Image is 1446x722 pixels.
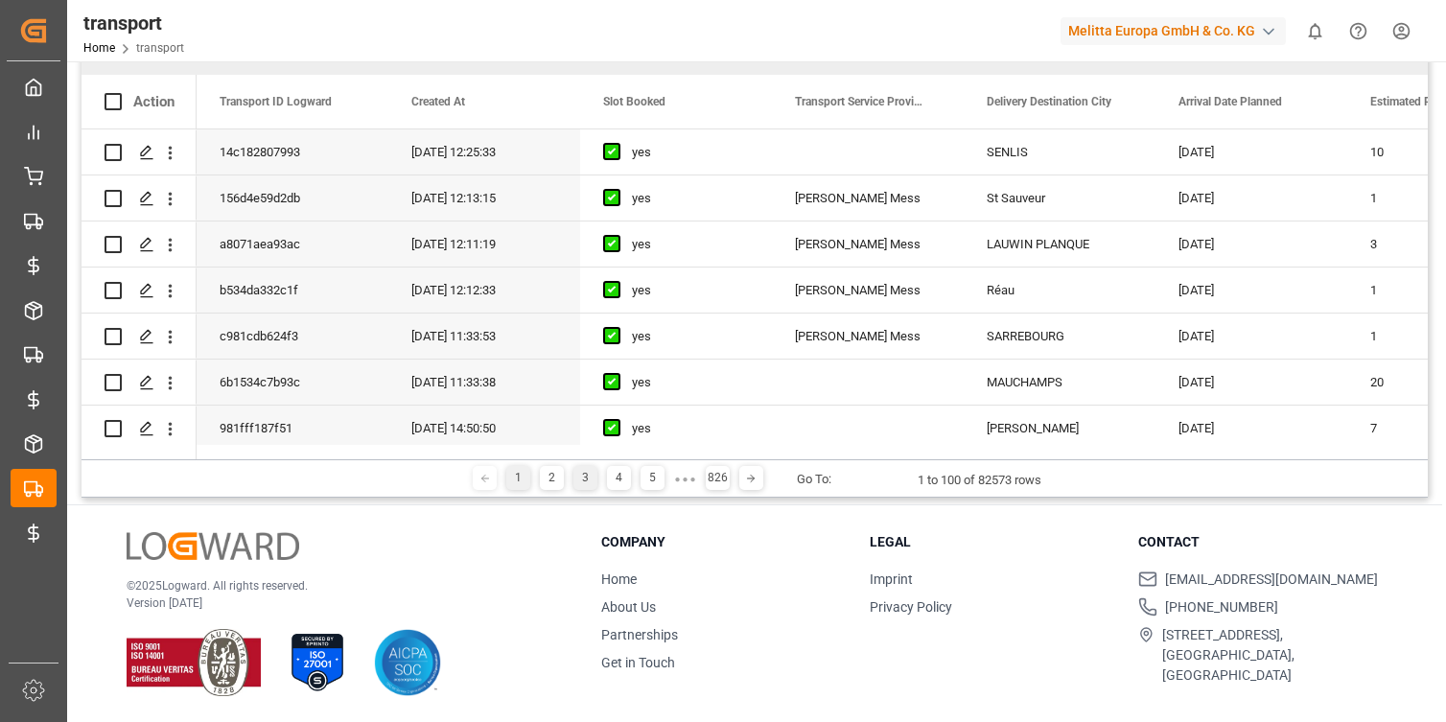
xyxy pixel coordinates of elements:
[388,406,580,451] div: [DATE] 14:50:50
[388,175,580,221] div: [DATE] 12:13:15
[83,41,115,55] a: Home
[964,314,1155,359] div: SARREBOURG
[632,361,749,405] div: yes
[772,175,964,221] div: [PERSON_NAME] Mess
[197,360,388,405] div: 6b1534c7b93c
[388,314,580,359] div: [DATE] 11:33:53
[82,221,197,268] div: Press SPACE to select this row.
[197,221,388,267] div: a8071aea93ac
[83,9,184,37] div: transport
[601,599,656,615] a: About Us
[197,175,388,221] div: 156d4e59d2db
[632,130,749,175] div: yes
[641,466,665,490] div: 5
[82,129,197,175] div: Press SPACE to select this row.
[918,471,1041,490] div: 1 to 100 of 82573 rows
[632,268,749,313] div: yes
[603,95,665,108] span: Slot Booked
[870,571,913,587] a: Imprint
[632,176,749,221] div: yes
[1178,95,1282,108] span: Arrival Date Planned
[388,129,580,175] div: [DATE] 12:25:33
[127,532,299,560] img: Logward Logo
[1155,221,1347,267] div: [DATE]
[197,314,388,359] div: c981cdb624f3
[573,466,597,490] div: 3
[987,95,1111,108] span: Delivery Destination City
[1061,12,1294,49] button: Melitta Europa GmbH & Co. KG
[1155,406,1347,451] div: [DATE]
[607,466,631,490] div: 4
[964,406,1155,451] div: [PERSON_NAME]
[284,629,351,696] img: ISO 27001 Certification
[197,268,388,313] div: b534da332c1f
[82,360,197,406] div: Press SPACE to select this row.
[870,599,952,615] a: Privacy Policy
[1155,175,1347,221] div: [DATE]
[388,221,580,267] div: [DATE] 12:11:19
[632,407,749,451] div: yes
[388,360,580,405] div: [DATE] 11:33:38
[197,406,388,451] div: 981fff187f51
[1155,129,1347,175] div: [DATE]
[82,175,197,221] div: Press SPACE to select this row.
[601,627,678,642] a: Partnerships
[1165,597,1278,617] span: [PHONE_NUMBER]
[506,466,530,490] div: 1
[632,222,749,267] div: yes
[797,470,831,489] div: Go To:
[795,95,923,108] span: Transport Service Provider
[540,466,564,490] div: 2
[601,571,637,587] a: Home
[870,532,1114,552] h3: Legal
[1337,10,1380,53] button: Help Center
[601,655,675,670] a: Get in Touch
[1155,314,1347,359] div: [DATE]
[133,93,175,110] div: Action
[772,314,964,359] div: [PERSON_NAME] Mess
[197,129,388,175] div: 14c182807993
[1294,10,1337,53] button: show 0 new notifications
[82,406,197,452] div: Press SPACE to select this row.
[220,95,332,108] span: Transport ID Logward
[411,95,465,108] span: Created At
[1138,532,1383,552] h3: Contact
[632,314,749,359] div: yes
[127,594,553,612] p: Version [DATE]
[772,221,964,267] div: [PERSON_NAME] Mess
[964,175,1155,221] div: St Sauveur
[1155,360,1347,405] div: [DATE]
[1155,268,1347,313] div: [DATE]
[82,314,197,360] div: Press SPACE to select this row.
[706,466,730,490] div: 826
[601,532,846,552] h3: Company
[1061,17,1286,45] div: Melitta Europa GmbH & Co. KG
[964,129,1155,175] div: SENLIS
[964,221,1155,267] div: LAUWIN PLANQUE
[127,577,553,594] p: © 2025 Logward. All rights reserved.
[1165,570,1378,590] span: [EMAIL_ADDRESS][DOMAIN_NAME]
[964,360,1155,405] div: MAUCHAMPS
[127,629,261,696] img: ISO 9001 & ISO 14001 Certification
[772,268,964,313] div: [PERSON_NAME] Mess
[388,268,580,313] div: [DATE] 12:12:33
[1162,625,1383,686] span: [STREET_ADDRESS], [GEOGRAPHIC_DATA], [GEOGRAPHIC_DATA]
[964,268,1155,313] div: Réau
[674,472,695,486] div: ● ● ●
[82,268,197,314] div: Press SPACE to select this row.
[374,629,441,696] img: AICPA SOC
